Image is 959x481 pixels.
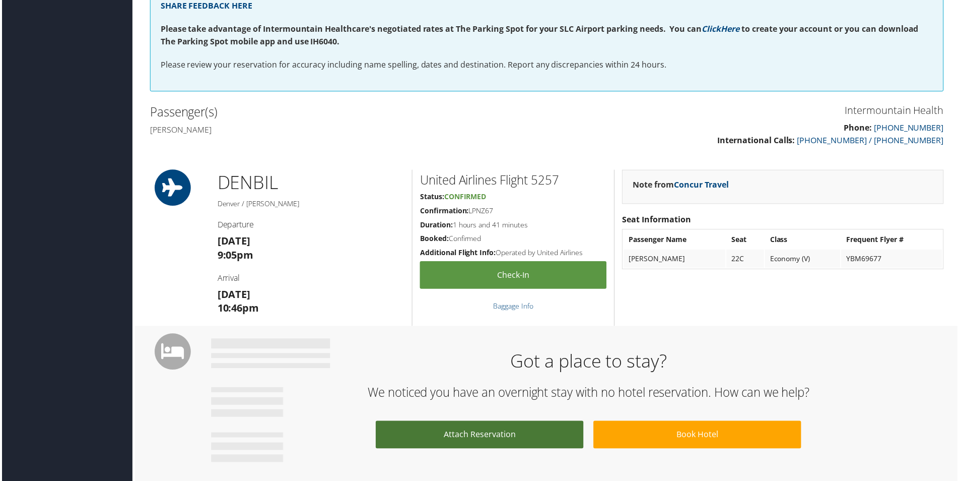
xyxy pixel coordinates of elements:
[766,251,842,269] td: Economy (V)
[420,234,607,245] h5: Confirmed
[845,123,873,134] strong: Phone:
[624,231,726,250] th: Passenger Name
[766,231,842,250] th: Class
[493,302,533,312] a: Baggage Info
[798,135,945,146] a: [PHONE_NUMBER] / [PHONE_NUMBER]
[420,193,444,202] strong: Status:
[420,221,452,230] strong: Duration:
[420,234,448,244] strong: Booked:
[216,170,404,196] h1: DEN BIL
[216,303,258,316] strong: 10:46pm
[624,251,726,269] td: [PERSON_NAME]
[843,231,944,250] th: Frequent Flyer #
[420,221,607,231] h5: 1 hours and 41 minutes
[727,251,765,269] td: 22C
[216,288,249,302] strong: [DATE]
[216,273,404,284] h4: Arrival
[875,123,945,134] a: [PHONE_NUMBER]
[703,23,722,34] a: Click
[420,207,468,216] strong: Confirmation:
[216,200,404,210] h5: Denver / [PERSON_NAME]
[149,125,539,136] h4: [PERSON_NAME]
[216,220,404,231] h4: Departure
[420,172,607,189] h2: United Airlines Flight 5257
[594,423,802,450] a: Book Hotel
[722,23,740,34] a: Here
[727,231,765,250] th: Seat
[420,249,496,258] strong: Additional Flight Info:
[216,249,252,263] strong: 9:05pm
[149,104,539,121] h2: Passenger(s)
[159,58,935,72] p: Please review your reservation for accuracy including name spelling, dates and destination. Repor...
[843,251,944,269] td: YBM69677
[216,235,249,249] strong: [DATE]
[420,249,607,259] h5: Operated by United Airlines
[420,262,607,290] a: Check-in
[420,207,607,217] h5: LPNZ67
[633,179,730,191] strong: Note from
[375,423,584,450] a: Attach Reservation
[159,23,703,34] strong: Please take advantage of Intermountain Healthcare's negotiated rates at The Parking Spot for your...
[623,215,692,226] strong: Seat Information
[674,179,730,191] a: Concur Travel
[444,193,486,202] span: Confirmed
[718,135,796,146] strong: International Calls:
[555,104,945,118] h3: Intermountain Health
